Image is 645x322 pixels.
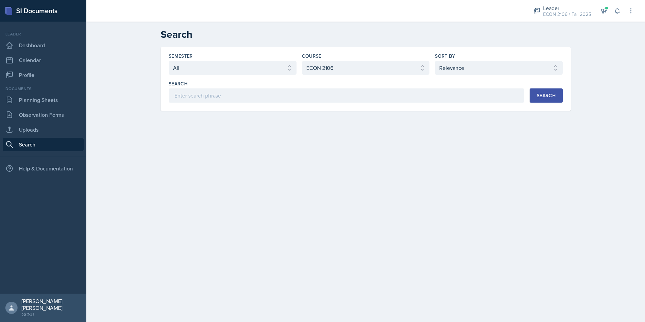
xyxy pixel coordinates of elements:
a: Search [3,138,84,151]
button: Search [530,88,563,103]
div: Search [537,93,556,98]
a: Observation Forms [3,108,84,122]
label: Semester [169,53,193,59]
div: ECON 2106 / Fall 2025 [543,11,591,18]
label: Sort By [435,53,455,59]
div: Leader [543,4,591,12]
div: Leader [3,31,84,37]
div: [PERSON_NAME] [PERSON_NAME] [22,298,81,311]
a: Profile [3,68,84,82]
div: Documents [3,86,84,92]
div: Help & Documentation [3,162,84,175]
a: Uploads [3,123,84,136]
h2: Search [161,28,571,41]
div: GCSU [22,311,81,318]
a: Dashboard [3,38,84,52]
label: Course [302,53,321,59]
input: Enter search phrase [169,88,524,103]
label: Search [169,80,188,87]
a: Planning Sheets [3,93,84,107]
a: Calendar [3,53,84,67]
